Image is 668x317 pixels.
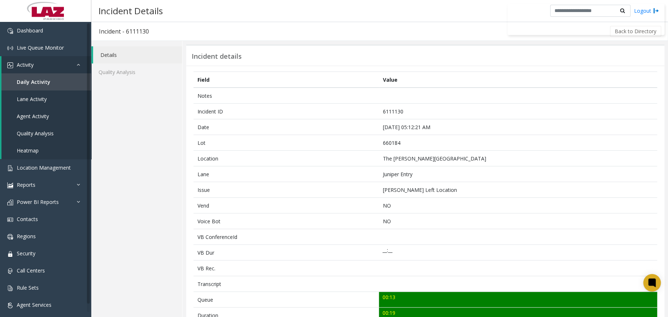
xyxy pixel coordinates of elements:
[7,268,13,274] img: 'icon'
[193,104,379,119] td: Incident ID
[7,234,13,240] img: 'icon'
[7,45,13,51] img: 'icon'
[17,267,45,274] span: Call Centers
[193,135,379,151] td: Lot
[379,151,657,166] td: The [PERSON_NAME][GEOGRAPHIC_DATA]
[17,27,43,34] span: Dashboard
[17,44,64,51] span: Live Queue Monitor
[7,200,13,205] img: 'icon'
[17,164,71,171] span: Location Management
[193,88,379,104] td: Notes
[379,135,657,151] td: 660184
[93,46,182,63] a: Details
[379,245,657,260] td: __:__
[17,113,49,120] span: Agent Activity
[7,182,13,188] img: 'icon'
[379,292,657,308] td: 00:13
[379,182,657,198] td: [PERSON_NAME] Left Location
[193,260,379,276] td: VB Rec.
[193,245,379,260] td: VB Dur
[193,213,379,229] td: Voice Bot
[1,56,91,73] a: Activity
[17,181,35,188] span: Reports
[383,202,653,209] p: NO
[7,302,13,308] img: 'icon'
[17,130,54,137] span: Quality Analysis
[1,90,91,108] a: Lane Activity
[7,251,13,257] img: 'icon'
[193,166,379,182] td: Lane
[1,125,91,142] a: Quality Analysis
[17,216,38,223] span: Contacts
[92,23,156,40] h3: Incident - 6111130
[193,72,379,88] th: Field
[1,142,91,159] a: Heatmap
[17,61,34,68] span: Activity
[95,2,166,20] h3: Incident Details
[7,165,13,171] img: 'icon'
[379,119,657,135] td: [DATE] 05:12:21 AM
[192,53,242,61] h3: Incident details
[17,284,39,291] span: Rule Sets
[379,104,657,119] td: 6111130
[7,285,13,291] img: 'icon'
[17,233,36,240] span: Regions
[7,28,13,34] img: 'icon'
[17,147,39,154] span: Heatmap
[17,301,51,308] span: Agent Services
[1,73,91,90] a: Daily Activity
[17,96,47,103] span: Lane Activity
[379,72,657,88] th: Value
[193,276,379,292] td: Transcript
[193,292,379,308] td: Queue
[383,217,653,225] p: NO
[193,119,379,135] td: Date
[193,229,379,245] td: VB ConferenceId
[193,182,379,198] td: Issue
[17,198,59,205] span: Power BI Reports
[7,62,13,68] img: 'icon'
[1,108,91,125] a: Agent Activity
[17,250,35,257] span: Security
[379,166,657,182] td: Juniper Entry
[7,217,13,223] img: 'icon'
[91,63,182,81] a: Quality Analysis
[193,198,379,213] td: Vend
[17,78,50,85] span: Daily Activity
[193,151,379,166] td: Location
